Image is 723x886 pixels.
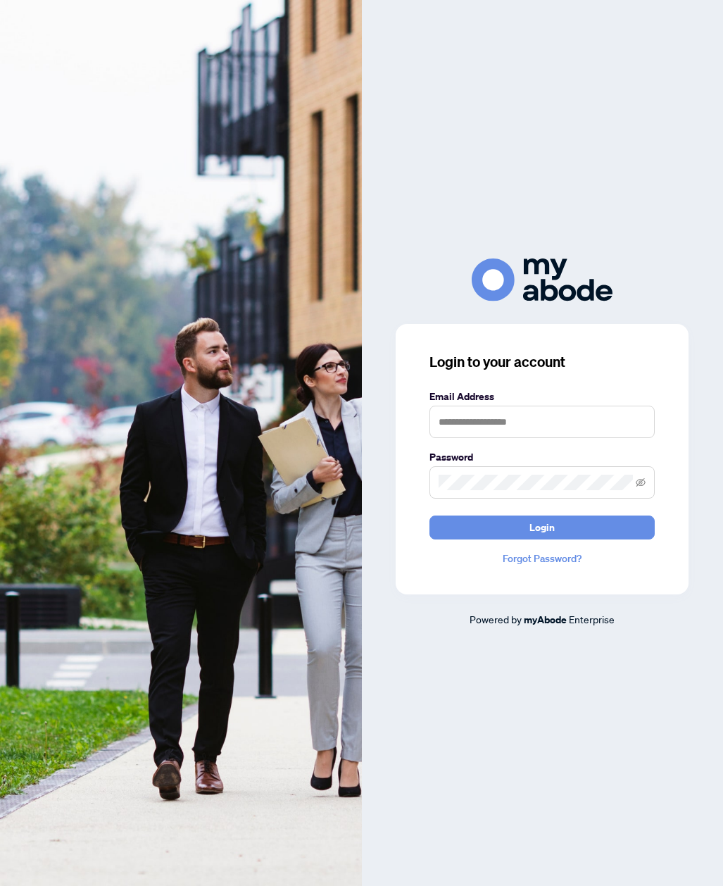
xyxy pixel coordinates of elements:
[529,516,555,539] span: Login
[472,258,612,301] img: ma-logo
[470,613,522,625] span: Powered by
[429,449,655,465] label: Password
[636,478,646,487] span: eye-invisible
[524,612,567,628] a: myAbode
[429,551,655,566] a: Forgot Password?
[429,516,655,539] button: Login
[569,613,615,625] span: Enterprise
[429,389,655,404] label: Email Address
[429,352,655,372] h3: Login to your account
